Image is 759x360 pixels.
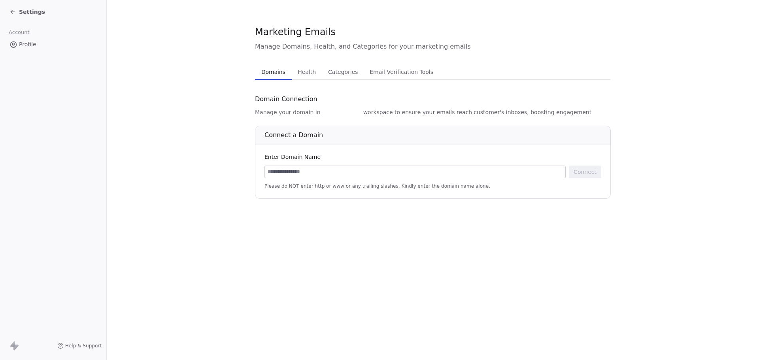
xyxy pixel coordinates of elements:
[19,40,36,49] span: Profile
[57,343,102,349] a: Help & Support
[255,108,321,116] span: Manage your domain in
[9,8,45,16] a: Settings
[325,66,361,77] span: Categories
[255,42,611,51] span: Manage Domains, Health, and Categories for your marketing emails
[474,108,591,116] span: customer's inboxes, boosting engagement
[255,94,317,104] span: Domain Connection
[295,66,319,77] span: Health
[363,108,472,116] span: workspace to ensure your emails reach
[65,343,102,349] span: Help & Support
[264,153,601,161] div: Enter Domain Name
[569,166,601,178] button: Connect
[5,26,33,38] span: Account
[264,183,601,189] span: Please do NOT enter http or www or any trailing slashes. Kindly enter the domain name alone.
[255,26,336,38] span: Marketing Emails
[6,38,100,51] a: Profile
[258,66,289,77] span: Domains
[366,66,436,77] span: Email Verification Tools
[19,8,45,16] span: Settings
[264,131,323,139] span: Connect a Domain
